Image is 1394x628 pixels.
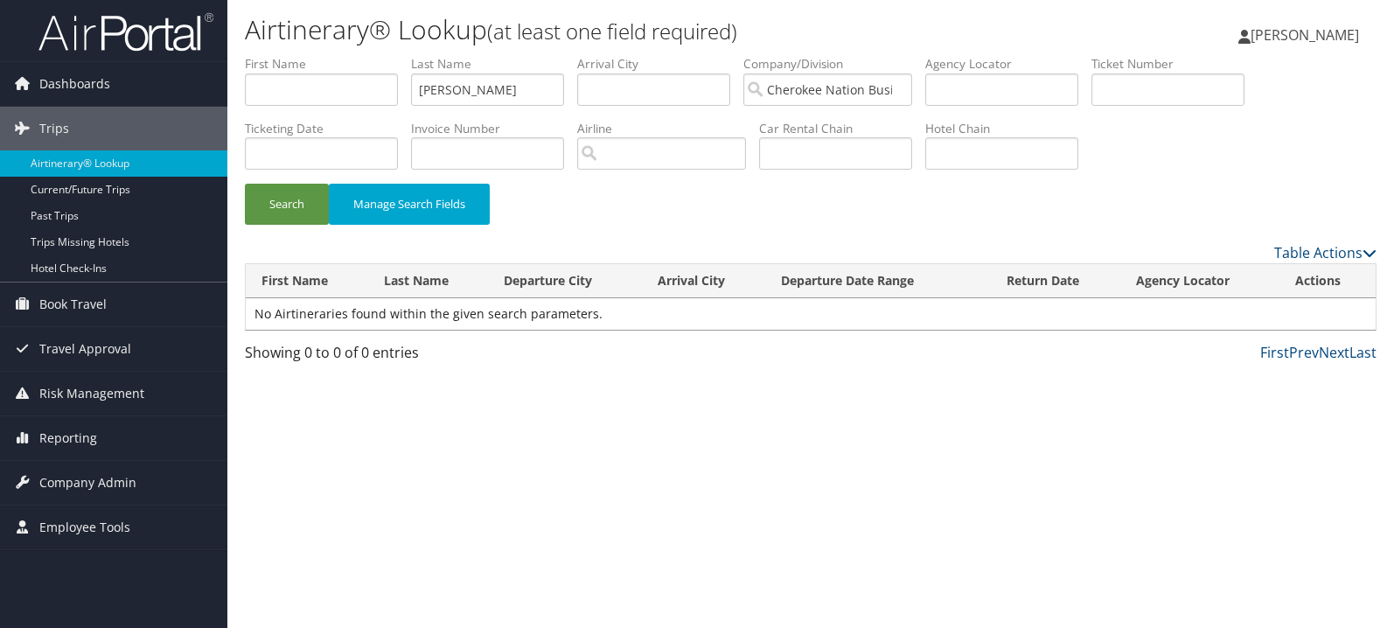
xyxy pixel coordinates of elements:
[991,264,1120,298] th: Return Date: activate to sort column ascending
[39,107,69,150] span: Trips
[1279,264,1376,298] th: Actions
[246,298,1376,330] td: No Airtineraries found within the given search parameters.
[743,55,925,73] label: Company/Division
[39,283,107,326] span: Book Travel
[245,120,411,137] label: Ticketing Date
[39,327,131,371] span: Travel Approval
[1238,9,1377,61] a: [PERSON_NAME]
[39,506,130,549] span: Employee Tools
[488,264,642,298] th: Departure City: activate to sort column ascending
[1349,343,1377,362] a: Last
[39,372,144,415] span: Risk Management
[925,55,1091,73] label: Agency Locator
[411,55,577,73] label: Last Name
[245,184,329,225] button: Search
[245,342,508,372] div: Showing 0 to 0 of 0 entries
[246,264,368,298] th: First Name: activate to sort column ascending
[1251,25,1359,45] span: [PERSON_NAME]
[765,264,991,298] th: Departure Date Range: activate to sort column ascending
[1289,343,1319,362] a: Prev
[487,17,737,45] small: (at least one field required)
[1091,55,1258,73] label: Ticket Number
[411,120,577,137] label: Invoice Number
[38,11,213,52] img: airportal-logo.png
[759,120,925,137] label: Car Rental Chain
[245,55,411,73] label: First Name
[245,11,1000,48] h1: Airtinerary® Lookup
[1260,343,1289,362] a: First
[39,416,97,460] span: Reporting
[1274,243,1377,262] a: Table Actions
[925,120,1091,137] label: Hotel Chain
[1120,264,1279,298] th: Agency Locator: activate to sort column ascending
[577,55,743,73] label: Arrival City
[39,461,136,505] span: Company Admin
[577,120,759,137] label: Airline
[642,264,765,298] th: Arrival City: activate to sort column ascending
[39,62,110,106] span: Dashboards
[329,184,490,225] button: Manage Search Fields
[368,264,488,298] th: Last Name: activate to sort column ascending
[1319,343,1349,362] a: Next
